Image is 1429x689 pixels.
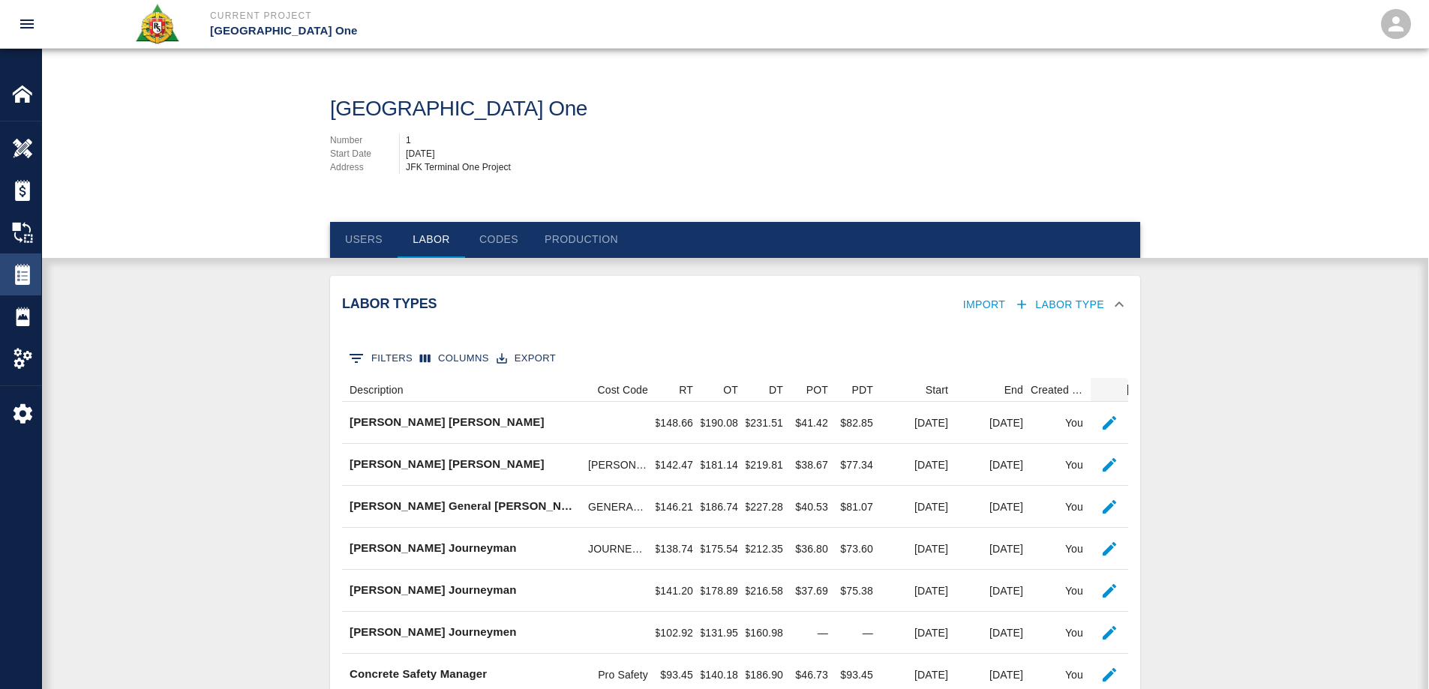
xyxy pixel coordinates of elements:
div: You [1031,612,1091,654]
p: Start Date [330,147,399,160]
div: $138.74 [656,528,701,570]
div: [DATE] [881,528,956,570]
div: You [1031,486,1091,528]
div: Description [342,378,581,402]
div: [DATE] [956,612,1031,654]
div: JOURNEYMAN [588,541,648,556]
div: [DATE] [881,612,956,654]
h2: Labor Types [342,296,598,313]
button: Labor Type [1011,291,1110,319]
div: $231.51 [746,402,791,444]
div: Pro Safety [598,667,648,682]
div: [DATE] [956,402,1031,444]
div: [DATE] [956,486,1031,528]
div: POT [791,378,836,402]
div: You [1031,444,1091,486]
p: [PERSON_NAME] Journeyman [350,540,517,557]
div: PDT [836,378,881,402]
button: Export [493,347,560,370]
div: $81.07 [836,486,881,528]
div: [DATE] [881,570,956,612]
div: $190.08 [701,402,746,444]
div: POT [806,378,828,402]
div: PDT [852,378,873,402]
div: $40.53 [791,486,836,528]
div: Start [881,378,956,402]
div: $160.98 [746,612,791,654]
div: — [791,612,836,654]
div: Created By [1031,378,1091,402]
button: Codes [465,222,533,258]
div: DT [746,378,791,402]
div: You [1031,402,1091,444]
button: Import [957,291,1012,319]
p: [PERSON_NAME] Journeyman [350,582,517,599]
img: Roger & Sons Concrete [134,3,180,45]
div: GENERAL FOREMAN [588,499,648,514]
div: [DATE] [881,486,956,528]
div: DT [769,378,783,402]
div: $227.28 [746,486,791,528]
div: $148.66 [656,402,701,444]
button: Users [330,222,398,258]
div: Created By [1031,378,1083,402]
div: $175.54 [701,528,746,570]
div: Labor TypesImportLabor Type [330,276,1140,334]
div: $178.89 [701,570,746,612]
div: [DATE] [881,402,956,444]
div: $41.42 [791,402,836,444]
div: $38.67 [791,444,836,486]
button: open drawer [9,6,45,42]
div: [DATE] [956,570,1031,612]
p: [PERSON_NAME] General [PERSON_NAME] [350,498,573,515]
p: Concrete Safety Manager [350,666,487,683]
div: $146.21 [656,486,701,528]
button: Select columns [416,347,493,370]
div: $77.34 [836,444,881,486]
div: OT [701,378,746,402]
div: OT [723,378,738,402]
div: $102.92 [656,612,701,654]
h1: [GEOGRAPHIC_DATA] One [330,97,587,121]
div: 1 [406,133,1140,147]
div: RT [656,378,701,402]
div: $37.69 [791,570,836,612]
p: [PERSON_NAME] [PERSON_NAME] [350,456,545,473]
div: [DATE] [881,444,956,486]
div: $216.58 [746,570,791,612]
div: [DATE] [956,528,1031,570]
div: $186.74 [701,486,746,528]
div: $73.60 [836,528,881,570]
p: [GEOGRAPHIC_DATA] One [210,22,796,40]
div: FOREMAN RATE [588,457,648,472]
div: $212.35 [746,528,791,570]
div: $141.20 [656,570,701,612]
div: $82.85 [836,402,881,444]
div: $142.47 [656,444,701,486]
div: Description [350,378,404,402]
div: Cost Code [581,378,656,402]
div: End [1004,378,1023,402]
div: — [836,612,881,654]
button: Production [533,222,630,258]
div: $219.81 [746,444,791,486]
div: You [1031,570,1091,612]
p: Number [330,133,399,147]
button: Labor [398,222,465,258]
p: Current Project [210,9,796,22]
p: [PERSON_NAME] Journeymen [350,624,517,641]
div: $75.38 [836,570,881,612]
div: Start [926,378,948,402]
div: $36.80 [791,528,836,570]
p: Address [330,160,399,174]
div: RT [679,378,693,402]
div: [DATE] [406,147,1140,160]
div: End [956,378,1031,402]
div: You [1031,528,1091,570]
iframe: Chat Widget [1354,617,1429,689]
div: Cost Code [598,378,649,402]
div: tabs navigation [330,222,1140,258]
div: $181.14 [701,444,746,486]
div: JFK Terminal One Project [406,160,1140,174]
button: Show filters [345,346,416,370]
